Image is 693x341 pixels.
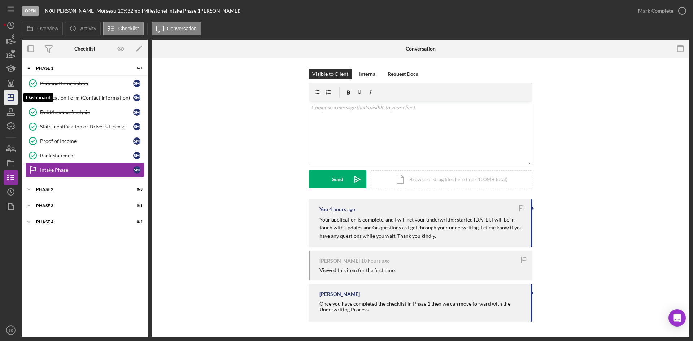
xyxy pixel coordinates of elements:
div: 0 / 4 [130,220,143,224]
div: Conversation [406,46,436,52]
div: Proof of Income [40,138,133,144]
div: You [319,206,328,212]
a: State Identification or Driver's LicenseSM [25,119,144,134]
div: Viewed this item for the first time. [319,267,396,273]
div: | [45,8,55,14]
a: Proof of IncomeSM [25,134,144,148]
label: Checklist [118,26,139,31]
a: Application Form (Contact Information)SM [25,91,144,105]
div: 6 / 7 [130,66,143,70]
div: Application Form (Contact Information) [40,95,133,101]
div: S M [133,94,140,101]
div: Internal [359,69,377,79]
a: Intake PhaseSM [25,163,144,177]
a: Debt/Income AnalysisSM [25,105,144,119]
button: Conversation [152,22,202,35]
div: Debt/Income Analysis [40,109,133,115]
div: S M [133,152,140,159]
button: Request Docs [384,69,422,79]
button: Visible to Client [309,69,352,79]
div: | [Milestone] Intake Phase ([PERSON_NAME]) [140,8,240,14]
div: S M [133,80,140,87]
div: S M [133,123,140,130]
button: Activity [65,22,101,35]
div: S M [133,109,140,116]
div: [PERSON_NAME] Morseau | [55,8,118,14]
label: Conversation [167,26,197,31]
div: Checklist [74,46,95,52]
div: 10 % [118,8,127,14]
div: Bank Statement [40,153,133,158]
div: State Identification or Driver's License [40,124,133,130]
button: BS [4,323,18,337]
div: Visible to Client [312,69,348,79]
div: [PERSON_NAME] [319,258,360,264]
div: Phase 2 [36,187,125,192]
p: Your application is complete, and I will get your underwriting started [DATE]. I will be in touch... [319,216,523,240]
label: Overview [37,26,58,31]
div: Mark Complete [638,4,673,18]
div: S M [133,137,140,145]
a: Personal InformationSM [25,76,144,91]
div: Send [332,170,343,188]
div: Once you have completed the checklist in Phase 1 then we can move forward with the Underwriting P... [319,301,523,312]
div: Open [22,6,39,16]
button: Send [309,170,366,188]
div: Phase 4 [36,220,125,224]
div: 0 / 3 [130,187,143,192]
time: 2025-08-13 15:08 [329,206,355,212]
div: [PERSON_NAME] [319,291,360,297]
text: BS [9,328,13,332]
div: S M [133,166,140,174]
div: Open Intercom Messenger [668,309,686,327]
div: Request Docs [388,69,418,79]
div: Phase 1 [36,66,125,70]
label: Activity [80,26,96,31]
div: Phase 3 [36,204,125,208]
button: Checklist [103,22,144,35]
b: N/A [45,8,54,14]
button: Overview [22,22,63,35]
div: 32 mo [127,8,140,14]
div: 0 / 3 [130,204,143,208]
button: Mark Complete [631,4,689,18]
div: Personal Information [40,80,133,86]
a: Bank StatementSM [25,148,144,163]
button: Internal [356,69,380,79]
div: Intake Phase [40,167,133,173]
time: 2025-08-13 09:24 [361,258,390,264]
